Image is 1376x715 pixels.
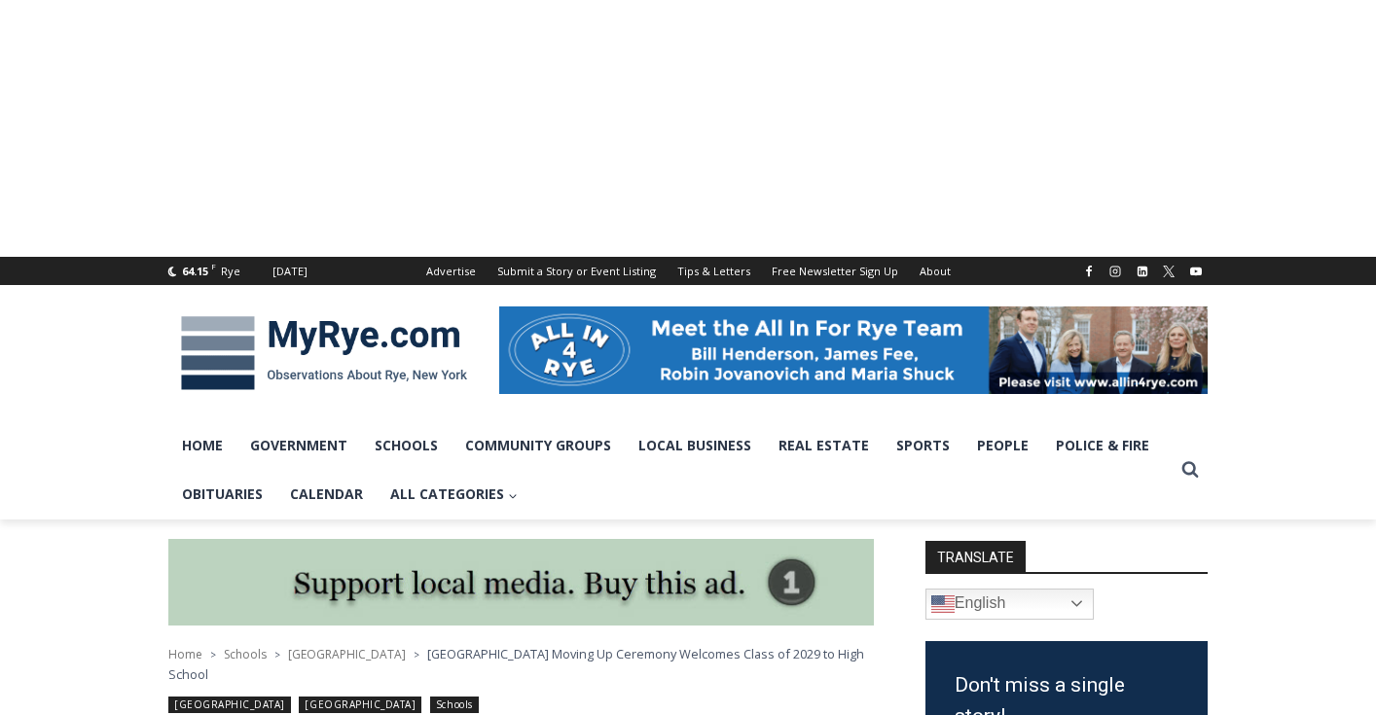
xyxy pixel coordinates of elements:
[1131,260,1154,283] a: Linkedin
[182,264,208,278] span: 64.15
[487,257,667,285] a: Submit a Story or Event Listing
[168,421,1173,519] nav: Primary Navigation
[625,421,765,470] a: Local Business
[168,646,202,662] a: Home
[452,421,625,470] a: Community Groups
[377,470,531,518] a: All Categories
[272,263,308,280] div: [DATE]
[224,646,267,662] a: Schools
[168,645,864,682] span: [GEOGRAPHIC_DATA] Moving Up Ceremony Welcomes Class of 2029 to High School
[288,646,406,662] a: [GEOGRAPHIC_DATA]
[1173,452,1208,487] button: View Search Form
[414,648,419,661] span: >
[1104,260,1127,283] a: Instagram
[168,470,276,518] a: Obituaries
[963,421,1042,470] a: People
[276,470,377,518] a: Calendar
[761,257,909,285] a: Free Newsletter Sign Up
[1077,260,1101,283] a: Facebook
[765,421,883,470] a: Real Estate
[883,421,963,470] a: Sports
[390,483,518,505] span: All Categories
[274,648,280,661] span: >
[221,263,240,280] div: Rye
[499,306,1208,394] img: All in for Rye
[1157,260,1180,283] a: X
[361,421,452,470] a: Schools
[211,261,216,271] span: F
[168,421,236,470] a: Home
[168,539,874,626] img: support local media, buy this ad
[1184,260,1208,283] a: YouTube
[430,697,479,713] a: Schools
[168,697,291,713] a: [GEOGRAPHIC_DATA]
[1042,421,1163,470] a: Police & Fire
[299,697,421,713] a: [GEOGRAPHIC_DATA]
[416,257,961,285] nav: Secondary Navigation
[168,303,480,404] img: MyRye.com
[210,648,216,661] span: >
[416,257,487,285] a: Advertise
[925,541,1026,572] strong: TRANSLATE
[909,257,961,285] a: About
[168,644,874,684] nav: Breadcrumbs
[667,257,761,285] a: Tips & Letters
[931,592,955,616] img: en
[925,589,1094,620] a: English
[236,421,361,470] a: Government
